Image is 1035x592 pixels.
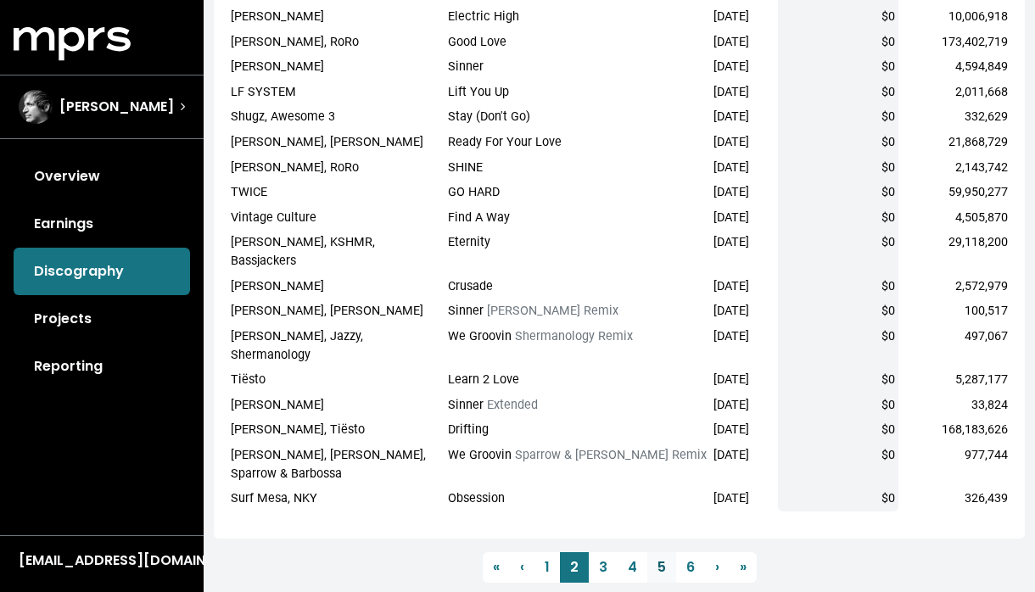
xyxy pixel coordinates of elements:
[227,4,445,30] td: [PERSON_NAME]
[781,33,895,52] div: $0
[781,209,895,227] div: $0
[710,393,778,418] td: [DATE]
[487,304,618,318] span: [PERSON_NAME] Remix
[445,54,710,80] td: Sinner
[898,367,1011,393] td: 5,287,177
[14,343,190,390] a: Reporting
[445,299,710,324] td: Sinner
[445,130,710,155] td: Ready For Your Love
[710,324,778,367] td: [DATE]
[445,180,710,205] td: GO HARD
[445,155,710,181] td: SHINE
[898,80,1011,105] td: 2,011,668
[445,104,710,130] td: Stay (Don't Go)
[898,30,1011,55] td: 173,402,719
[898,4,1011,30] td: 10,006,918
[647,552,676,583] a: 5
[227,417,445,443] td: [PERSON_NAME], Tiësto
[898,180,1011,205] td: 59,950,277
[534,552,560,583] a: 1
[445,393,710,418] td: Sinner
[710,30,778,55] td: [DATE]
[227,30,445,55] td: [PERSON_NAME], RoRo
[710,155,778,181] td: [DATE]
[781,327,895,346] div: $0
[59,97,174,117] span: [PERSON_NAME]
[898,130,1011,155] td: 21,868,729
[781,371,895,389] div: $0
[676,552,705,583] a: 6
[710,180,778,205] td: [DATE]
[781,183,895,202] div: $0
[781,159,895,177] div: $0
[14,550,190,572] button: [EMAIL_ADDRESS][DOMAIN_NAME]
[710,130,778,155] td: [DATE]
[781,8,895,26] div: $0
[14,33,131,53] a: mprs logo
[445,324,710,367] td: We Groovin
[227,130,445,155] td: [PERSON_NAME], [PERSON_NAME]
[781,133,895,152] div: $0
[781,233,895,252] div: $0
[227,443,445,486] td: [PERSON_NAME], [PERSON_NAME], Sparrow & Barbossa
[445,367,710,393] td: Learn 2 Love
[898,155,1011,181] td: 2,143,742
[445,230,710,273] td: Eternity
[227,393,445,418] td: [PERSON_NAME]
[14,200,190,248] a: Earnings
[445,417,710,443] td: Drifting
[227,205,445,231] td: Vintage Culture
[710,367,778,393] td: [DATE]
[227,324,445,367] td: [PERSON_NAME], Jazzy, Shermanology
[710,80,778,105] td: [DATE]
[781,446,895,465] div: $0
[520,557,524,577] span: ‹
[898,299,1011,324] td: 100,517
[14,153,190,200] a: Overview
[19,550,185,571] div: [EMAIL_ADDRESS][DOMAIN_NAME]
[781,396,895,415] div: $0
[898,104,1011,130] td: 332,629
[589,552,618,583] a: 3
[618,552,647,583] a: 4
[781,58,895,76] div: $0
[781,277,895,296] div: $0
[781,302,895,321] div: $0
[898,486,1011,511] td: 326,439
[445,30,710,55] td: Good Love
[781,83,895,102] div: $0
[487,398,538,412] span: Extended
[445,486,710,511] td: Obsession
[227,180,445,205] td: TWICE
[445,205,710,231] td: Find A Way
[740,557,747,577] span: »
[898,274,1011,299] td: 2,572,979
[227,486,445,511] td: Surf Mesa, NKY
[227,274,445,299] td: [PERSON_NAME]
[710,104,778,130] td: [DATE]
[710,443,778,486] td: [DATE]
[710,486,778,511] td: [DATE]
[710,299,778,324] td: [DATE]
[445,443,710,486] td: We Groovin
[227,367,445,393] td: Tiësto
[898,443,1011,486] td: 977,744
[898,230,1011,273] td: 29,118,200
[781,421,895,439] div: $0
[710,417,778,443] td: [DATE]
[781,108,895,126] div: $0
[445,80,710,105] td: Lift You Up
[515,448,707,462] span: Sparrow & [PERSON_NAME] Remix
[898,324,1011,367] td: 497,067
[710,4,778,30] td: [DATE]
[515,329,633,343] span: Shermanology Remix
[445,4,710,30] td: Electric High
[227,80,445,105] td: LF SYSTEM
[898,417,1011,443] td: 168,183,626
[898,205,1011,231] td: 4,505,870
[14,295,190,343] a: Projects
[715,557,719,577] span: ›
[227,54,445,80] td: [PERSON_NAME]
[710,274,778,299] td: [DATE]
[445,274,710,299] td: Crusade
